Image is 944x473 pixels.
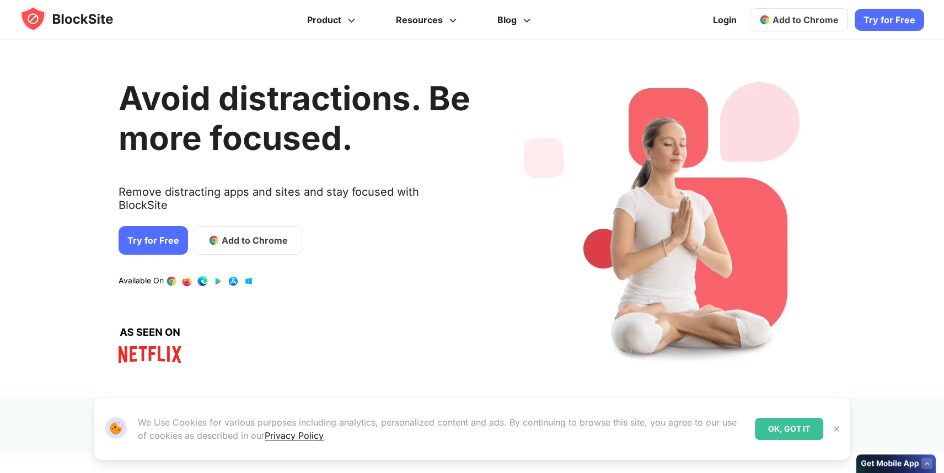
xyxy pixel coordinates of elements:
a: Add to Chrome [750,8,848,31]
text: Available On [119,276,164,287]
button: Close [829,422,844,436]
a: Login [706,7,743,33]
span: Add to Chrome [222,234,288,247]
a: Try for Free [855,9,924,31]
img: blocksite-icon.5d769676.svg [20,6,135,32]
span: Add to Chrome [773,14,839,25]
a: Try for Free [119,226,188,255]
h1: Avoid distractions. Be more focused. [119,78,470,158]
img: Close [832,424,841,433]
p: We Use Cookies for various purposes including analytics, personalized content and ads. By continu... [138,416,746,442]
a: Privacy Policy [265,430,324,441]
text: Remove distracting apps and sites and stay focused with BlockSite [119,185,470,221]
a: Add to Chrome [195,226,302,255]
img: chrome-icon.svg [759,14,770,25]
div: OK, GOT IT [755,418,823,440]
